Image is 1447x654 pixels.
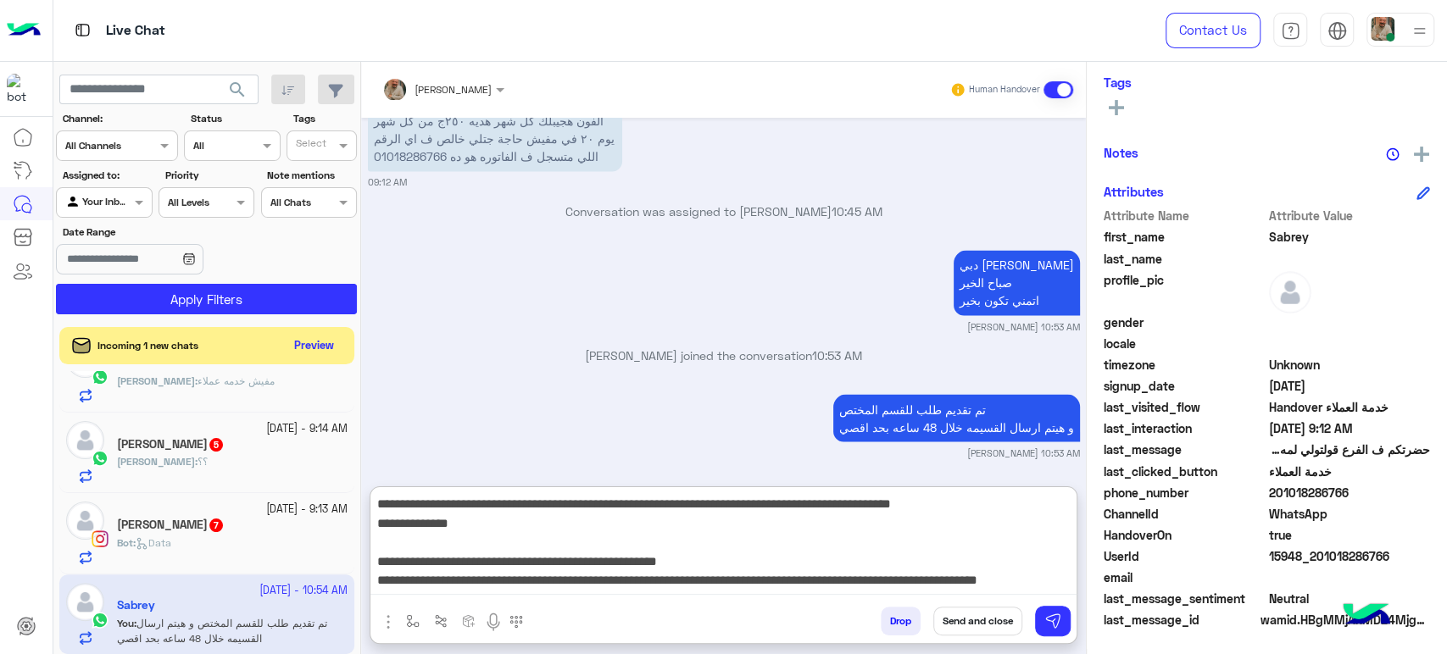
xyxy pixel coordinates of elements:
[1104,335,1266,352] span: locale
[1337,586,1396,646] img: hulul-logo.png
[1104,184,1164,199] h6: Attributes
[812,347,862,362] span: 10:53 AM
[136,536,171,549] span: Data
[1269,419,1431,437] span: 2025-09-21T06:12:53.155Z
[227,80,248,100] span: search
[1327,21,1347,41] img: tab
[66,502,104,540] img: defaultAdmin.png
[1104,271,1266,310] span: profile_pic
[1386,147,1400,161] img: notes
[92,450,109,467] img: WhatsApp
[933,607,1022,635] button: Send and close
[56,284,357,314] button: Apply Filters
[1269,377,1431,395] span: 2025-08-10T13:58:17.988Z
[1104,463,1266,480] span: last_clicked_button
[1281,21,1300,41] img: tab
[266,502,348,518] small: [DATE] - 9:13 AM
[881,607,921,635] button: Drop
[434,614,448,628] img: Trigger scenario
[368,202,1080,220] p: Conversation was assigned to [PERSON_NAME]
[92,369,109,385] img: WhatsApp
[1269,335,1431,352] span: null
[1044,612,1061,629] img: send message
[287,334,342,358] button: Preview
[1104,441,1266,458] span: last_message
[1414,147,1429,162] img: add
[1269,547,1431,565] span: 15948_201018286766
[72,19,93,41] img: tab
[462,614,476,628] img: create order
[1104,75,1430,90] h6: Tags
[1104,419,1266,437] span: last_interaction
[217,75,259,111] button: search
[1269,398,1431,416] span: Handover خدمة العملاء
[117,536,136,549] b: :
[293,111,355,126] label: Tags
[483,612,504,632] img: send voice note
[455,607,483,635] button: create order
[1104,526,1266,544] span: HandoverOn
[1261,611,1430,629] span: wamid.HBgMMjAxMDE4Mjg2NzY2FQIAEhggQUNFM0YwMTM5RUMyOUJFNUYzQzJFNTY4NUYwQjNBREUA
[1371,17,1394,41] img: userImage
[378,612,398,632] img: send attachment
[1104,484,1266,502] span: phone_number
[1269,484,1431,502] span: 201018286766
[1104,356,1266,374] span: timezone
[1269,505,1431,523] span: 2
[954,250,1080,315] p: 21/9/2025, 10:53 AM
[1269,590,1431,607] span: 0
[406,614,420,628] img: select flow
[368,346,1080,363] p: [PERSON_NAME] joined the conversation
[1269,441,1431,458] span: حضرتكم ف الفرع قولتولي لمه تشتري وتامن ع الفون هجيبلك كل شهر هديه ٢٥٠ج من كل شهر يوم ٢٠ في مفيش ح...
[368,88,622,171] p: 21/9/2025, 9:12 AM
[368,175,407,189] small: 09:12 AM
[66,421,104,459] img: defaultAdmin.png
[117,374,195,387] span: [PERSON_NAME]
[7,13,41,48] img: Logo
[209,518,223,532] span: 7
[117,437,225,452] h5: Mahmoud Reda
[1104,590,1266,607] span: last_message_sentiment
[1269,271,1311,313] img: defaultAdmin.png
[1104,568,1266,586] span: email
[92,530,109,547] img: Instagram
[63,224,253,240] label: Date Range
[165,168,253,183] label: Priority
[427,607,455,635] button: Trigger scenario
[967,319,1080,333] small: [PERSON_NAME] 10:53 AM
[117,455,198,468] b: :
[117,455,195,468] span: [PERSON_NAME]
[106,19,165,42] p: Live Chat
[969,83,1040,97] small: Human Handover
[117,536,133,549] span: Bot
[191,111,278,126] label: Status
[209,438,223,452] span: 5
[117,518,225,532] h5: Nahed Mohamed
[832,204,882,219] span: 10:45 AM
[198,455,208,468] span: ؟؟
[1104,377,1266,395] span: signup_date
[117,374,198,387] b: :
[399,607,427,635] button: select flow
[266,421,348,437] small: [DATE] - 9:14 AM
[967,446,1080,459] small: [PERSON_NAME] 10:53 AM
[97,338,198,353] span: Incoming 1 new chats
[1269,526,1431,544] span: true
[1273,13,1307,48] a: tab
[63,168,150,183] label: Assigned to:
[1104,547,1266,565] span: UserId
[415,83,492,96] span: [PERSON_NAME]
[1269,463,1431,480] span: خدمة العملاء
[1104,228,1266,246] span: first_name
[1104,145,1138,160] h6: Notes
[7,74,37,104] img: 1403182699927242
[1269,228,1431,246] span: Sabrey
[293,136,326,155] div: Select
[1104,398,1266,416] span: last_visited_flow
[833,394,1080,441] p: 21/9/2025, 10:53 AM
[198,374,275,387] span: مفيش خدمه عملاء
[1269,568,1431,586] span: null
[1269,356,1431,374] span: Unknown
[1104,250,1266,268] span: last_name
[63,111,176,126] label: Channel:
